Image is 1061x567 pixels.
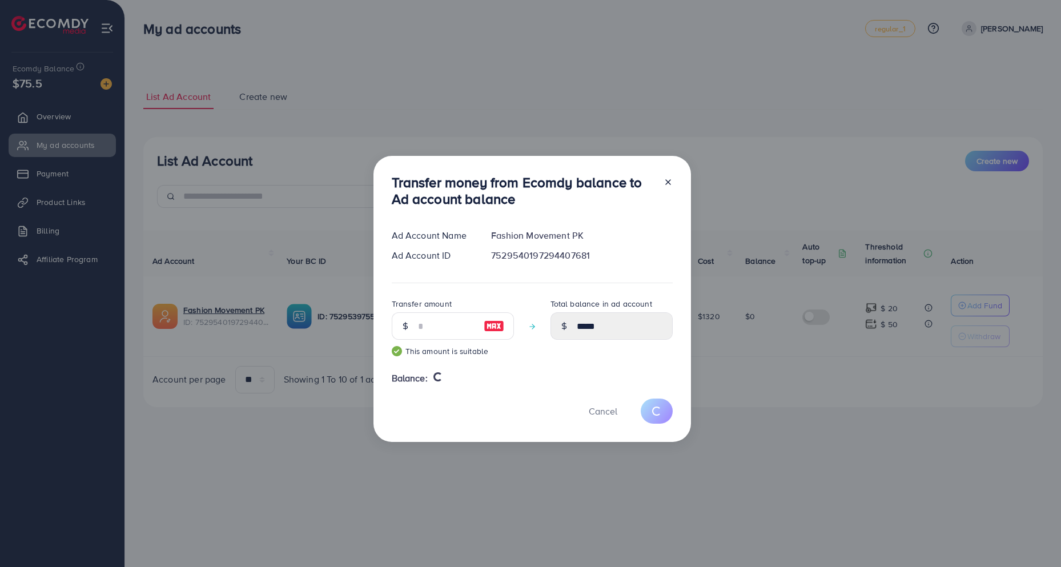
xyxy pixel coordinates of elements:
[589,405,617,417] span: Cancel
[1012,516,1052,558] iframe: Chat
[383,249,483,262] div: Ad Account ID
[392,346,402,356] img: guide
[482,249,681,262] div: 7529540197294407681
[482,229,681,242] div: Fashion Movement PK
[484,319,504,333] img: image
[392,174,654,207] h3: Transfer money from Ecomdy balance to Ad account balance
[383,229,483,242] div: Ad Account Name
[392,372,428,385] span: Balance:
[392,298,452,309] label: Transfer amount
[550,298,652,309] label: Total balance in ad account
[392,345,514,357] small: This amount is suitable
[574,399,632,423] button: Cancel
